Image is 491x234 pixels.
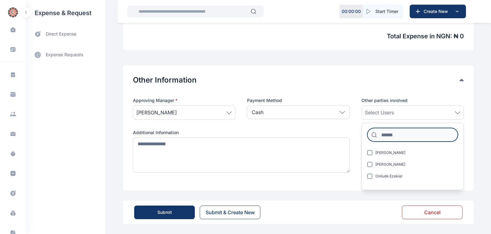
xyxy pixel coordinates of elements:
a: expense requests [26,47,105,62]
span: Approving Manager [133,97,177,104]
span: [PERSON_NAME] [375,162,405,167]
p: Cash [252,108,263,116]
button: Start Timer [363,5,403,18]
button: Cancel [402,206,463,219]
button: Create New [410,5,466,18]
span: direct expense [46,31,76,37]
div: Submit [157,209,172,215]
label: Payment Method [247,97,349,104]
span: Total Expense in NGN : ₦ 0 [133,32,464,40]
div: expense requests [26,42,105,62]
span: [PERSON_NAME] [375,150,405,155]
button: Other Information [133,75,459,85]
span: Start Timer [375,8,398,15]
p: 00 : 00 : 00 [342,8,361,15]
span: Select Users [365,109,394,116]
span: [PERSON_NAME] [136,109,177,116]
span: Other parties involved [361,97,408,104]
button: Submit [134,206,195,219]
label: Additional Information [133,130,350,136]
a: direct expense [26,26,105,42]
span: Create New [421,8,453,15]
button: Submit & Create New [200,206,260,219]
span: Onilude Ezekiel [375,174,402,179]
div: Other Information [133,75,464,85]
